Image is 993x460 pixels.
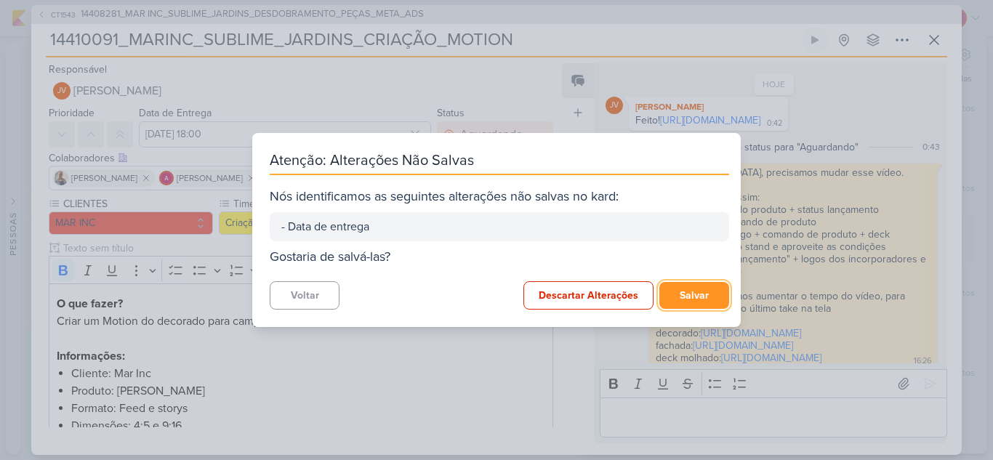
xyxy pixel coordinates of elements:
[523,281,654,310] button: Descartar Alterações
[659,282,729,309] button: Salvar
[270,187,729,206] div: Nós identificamos as seguintes alterações não salvas no kard:
[281,218,717,235] div: - Data de entrega
[270,247,729,267] div: Gostaria de salvá-las?
[270,150,729,175] div: Atenção: Alterações Não Salvas
[270,281,339,310] button: Voltar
